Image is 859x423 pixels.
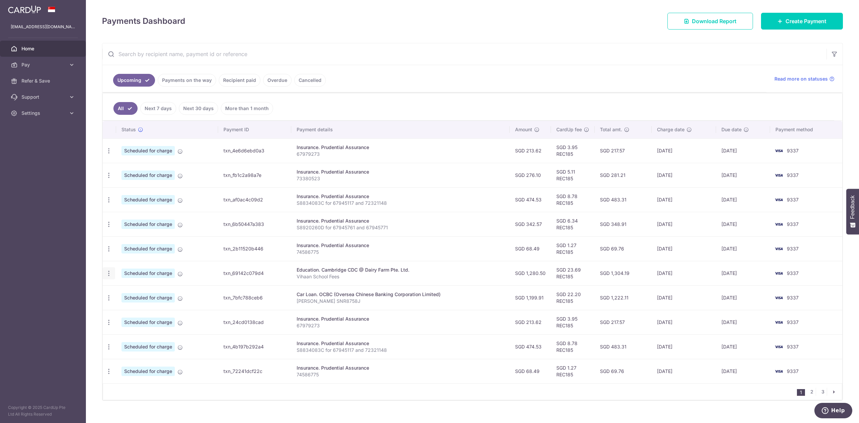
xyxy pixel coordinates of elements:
td: [DATE] [716,138,770,163]
td: txn_4b197b292a4 [218,334,291,359]
td: SGD 3.95 REC185 [551,310,595,334]
td: [DATE] [716,310,770,334]
td: SGD 1,304.19 [595,261,652,285]
th: Payment details [291,121,510,138]
td: SGD 276.10 [510,163,551,187]
td: SGD 5.11 REC185 [551,163,595,187]
iframe: Opens a widget where you can find more information [814,403,852,420]
td: txn_7bfc788ceb6 [218,285,291,310]
div: Insurance. Prudential Assurance [297,193,505,200]
p: 67979273 [297,151,505,157]
td: [DATE] [652,261,716,285]
span: Scheduled for charge [121,146,175,155]
div: Insurance. Prudential Assurance [297,242,505,249]
img: Bank Card [772,245,786,253]
td: txn_69142c079d4 [218,261,291,285]
a: Overdue [263,74,292,87]
span: 9337 [787,319,799,325]
td: SGD 217.57 [595,138,652,163]
span: 9337 [787,221,799,227]
td: [DATE] [652,163,716,187]
td: SGD 68.49 [510,236,551,261]
span: Settings [21,110,66,116]
img: Bank Card [772,343,786,351]
td: SGD 1.27 REC185 [551,236,595,261]
span: Feedback [850,195,856,219]
td: [DATE] [716,212,770,236]
span: CardUp fee [556,126,582,133]
div: Insurance. Prudential Assurance [297,340,505,347]
div: Insurance. Prudential Assurance [297,316,505,322]
td: SGD 8.78 REC185 [551,187,595,212]
a: Next 7 days [140,102,176,115]
div: Insurance. Prudential Assurance [297,144,505,151]
td: [DATE] [716,236,770,261]
td: SGD 348.91 [595,212,652,236]
span: Scheduled for charge [121,342,175,351]
span: Scheduled for charge [121,220,175,229]
td: txn_6b50447a383 [218,212,291,236]
span: Due date [721,126,742,133]
a: Upcoming [113,74,155,87]
td: txn_72241dcf22c [218,359,291,383]
span: Download Report [692,17,737,25]
span: Read more on statuses [774,76,828,82]
a: More than 1 month [221,102,273,115]
td: SGD 217.57 [595,310,652,334]
td: txn_fb1c2a98a7e [218,163,291,187]
nav: pager [797,384,842,400]
td: SGD 69.76 [595,359,652,383]
td: [DATE] [652,285,716,310]
td: SGD 474.53 [510,334,551,359]
td: SGD 3.95 REC185 [551,138,595,163]
a: 3 [819,388,827,396]
td: SGD 213.62 [510,138,551,163]
div: Education. Cambridge CDC @ Dairy Farm Pte. Ltd. [297,267,505,273]
td: [DATE] [652,236,716,261]
p: 74586775 [297,249,505,255]
span: 9337 [787,270,799,276]
p: [PERSON_NAME] SNR8758J [297,298,505,304]
td: txn_4e6d6ebd0a3 [218,138,291,163]
span: 9337 [787,172,799,178]
td: SGD 23.69 REC185 [551,261,595,285]
img: Bank Card [772,220,786,228]
span: Scheduled for charge [121,195,175,204]
td: [DATE] [716,359,770,383]
span: Total amt. [600,126,622,133]
td: [DATE] [652,334,716,359]
img: Bank Card [772,171,786,179]
span: 9337 [787,295,799,300]
span: Scheduled for charge [121,367,175,376]
a: Read more on statuses [774,76,835,82]
span: Scheduled for charge [121,269,175,278]
td: SGD 213.62 [510,310,551,334]
span: Scheduled for charge [121,318,175,327]
td: SGD 69.76 [595,236,652,261]
td: [DATE] [652,187,716,212]
td: SGD 483.31 [595,334,652,359]
span: 9337 [787,246,799,251]
td: SGD 483.31 [595,187,652,212]
td: [DATE] [716,187,770,212]
img: Bank Card [772,318,786,326]
a: Cancelled [294,74,326,87]
div: Insurance. Prudential Assurance [297,169,505,175]
td: SGD 1.27 REC185 [551,359,595,383]
a: Download Report [667,13,753,30]
a: Next 30 days [179,102,218,115]
td: [DATE] [652,359,716,383]
td: SGD 8.78 REC185 [551,334,595,359]
p: S8834083C for 67945117 and 72321148 [297,200,505,206]
img: Bank Card [772,196,786,204]
input: Search by recipient name, payment id or reference [102,43,826,65]
td: [DATE] [652,310,716,334]
span: Scheduled for charge [121,171,175,180]
td: txn_24cd0138cad [218,310,291,334]
span: 9337 [787,368,799,374]
span: Home [21,45,66,52]
td: [DATE] [716,334,770,359]
span: 9337 [787,344,799,349]
td: SGD 1,199.91 [510,285,551,310]
div: Insurance. Prudential Assurance [297,365,505,371]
